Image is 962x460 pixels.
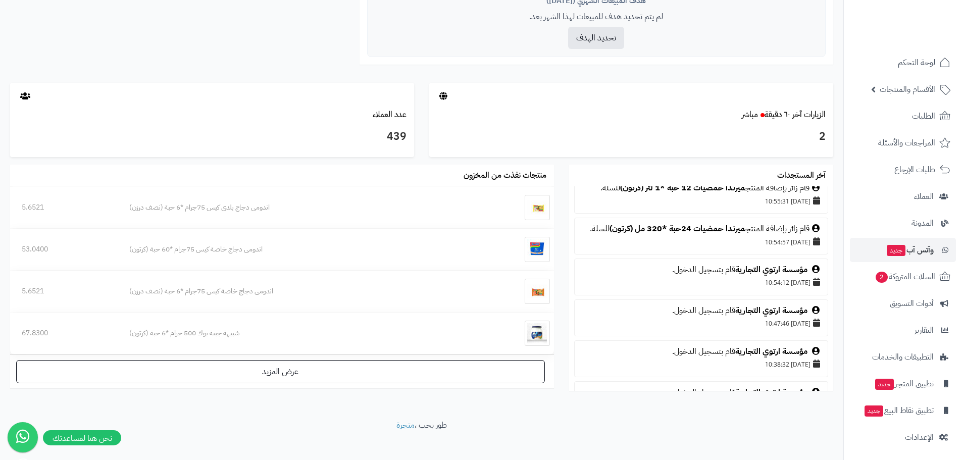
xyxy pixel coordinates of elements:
[850,372,956,396] a: تطبيق المتجرجديد
[525,195,550,220] img: اندومى دجاج بلدى كيس 75جرام *6 حبة (نصف درزن)
[735,386,807,398] a: مؤسسة ارتوي التجارية
[464,171,546,180] h3: منتجات نفذت من المخزون
[850,131,956,155] a: المراجعات والأسئلة
[893,27,952,48] img: logo-2.png
[850,398,956,423] a: تطبيق نقاط البيعجديد
[375,11,818,23] p: لم يتم تحديد هدف للمبيعات لهذا الشهر بعد.
[887,245,905,256] span: جديد
[875,270,935,284] span: السلات المتروكة
[735,304,807,317] a: مؤسسة ارتوي التجارية
[580,387,823,398] div: قام بتسجيل الدخول.
[876,272,888,283] span: 2
[905,430,934,444] span: الإعدادات
[898,56,935,70] span: لوحة التحكم
[865,405,883,417] span: جديد
[912,216,934,230] span: المدونة
[914,189,934,203] span: العملاء
[886,243,934,257] span: وآتس آب
[878,136,935,150] span: المراجعات والأسئلة
[742,109,826,121] a: الزيارات آخر ٦٠ دقيقةمباشر
[22,202,106,213] div: 5.6521
[129,286,470,296] div: اندومى دجاج خاصة كيس 75جرام *6 حبة (نصف درزن)
[22,328,106,338] div: 67.8300
[525,321,550,346] img: شبيهة جبنة بوك 500 جرام *6 حبة (كرتون)
[864,403,934,418] span: تطبيق نقاط البيع
[872,350,934,364] span: التطبيقات والخدمات
[437,128,826,145] h3: 2
[890,296,934,311] span: أدوات التسويق
[874,377,934,391] span: تطبيق المتجر
[580,264,823,276] div: قام بتسجيل الدخول.
[580,305,823,317] div: قام بتسجيل الدخول.
[396,419,415,431] a: متجرة
[610,223,745,235] a: ميرندا حمضيات 24حبة *320 مل (كرتون)
[373,109,407,121] a: عدد العملاء
[525,279,550,304] img: اندومى دجاج خاصة كيس 75جرام *6 حبة (نصف درزن)
[525,237,550,262] img: اندومى دجاج خاصة كيس 75جرام *60 حبة (كرتون)
[735,264,807,276] a: مؤسسة ارتوي التجارية
[777,171,826,180] h3: آخر المستجدات
[568,27,624,49] button: تحديد الهدف
[912,109,935,123] span: الطلبات
[850,104,956,128] a: الطلبات
[850,50,956,75] a: لوحة التحكم
[850,345,956,369] a: التطبيقات والخدمات
[850,265,956,289] a: السلات المتروكة2
[735,345,807,357] a: مؤسسة ارتوي التجارية
[129,202,470,213] div: اندومى دجاج بلدى كيس 75جرام *6 حبة (نصف درزن)
[580,182,823,194] div: قام زائر بإضافة المنتج للسلة.
[16,360,545,383] a: عرض المزيد
[915,323,934,337] span: التقارير
[875,379,894,390] span: جديد
[850,318,956,342] a: التقارير
[580,235,823,249] div: [DATE] 10:54:57
[580,357,823,371] div: [DATE] 10:38:32
[742,109,758,121] small: مباشر
[580,223,823,235] div: قام زائر بإضافة المنتج للسلة.
[850,425,956,449] a: الإعدادات
[620,182,745,194] a: ميرندا حمضيات 12 حبة *1 لتر (كرتون)
[129,328,470,338] div: شبيهة جبنة بوك 500 جرام *6 حبة (كرتون)
[850,184,956,209] a: العملاء
[850,291,956,316] a: أدوات التسويق
[129,244,470,254] div: اندومى دجاج خاصة كيس 75جرام *60 حبة (كرتون)
[22,244,106,254] div: 53.0400
[880,82,935,96] span: الأقسام والمنتجات
[580,346,823,357] div: قام بتسجيل الدخول.
[850,211,956,235] a: المدونة
[850,158,956,182] a: طلبات الإرجاع
[850,238,956,262] a: وآتس آبجديد
[894,163,935,177] span: طلبات الإرجاع
[18,128,407,145] h3: 439
[580,194,823,208] div: [DATE] 10:55:31
[580,275,823,289] div: [DATE] 10:54:12
[22,286,106,296] div: 5.6521
[580,316,823,330] div: [DATE] 10:47:46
